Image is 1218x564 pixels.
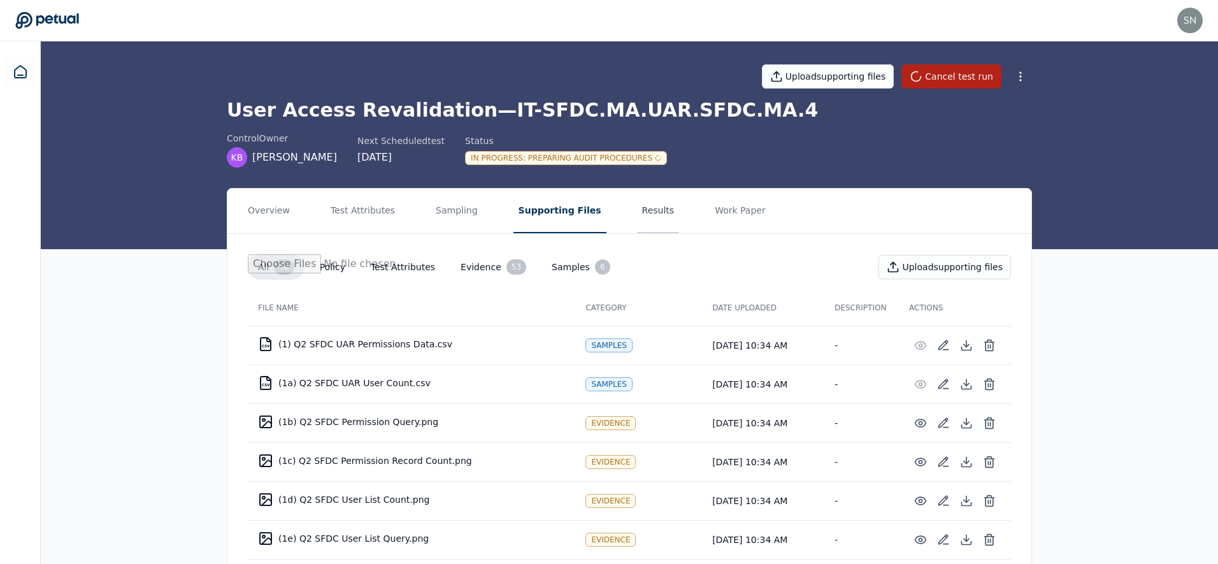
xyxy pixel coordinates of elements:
[585,416,636,430] div: Evidence
[955,412,978,435] button: Download File
[932,334,955,357] button: Add/Edit Description
[955,528,978,551] button: Download File
[262,383,270,387] div: CSV
[909,334,932,357] button: Preview File (hover for quick preview, click for full view)
[361,256,445,278] button: Test Attributes
[909,373,932,396] button: Preview File (hover for quick preview, click for full view)
[978,334,1001,357] button: Delete File
[465,134,667,147] div: Status
[899,290,1011,326] th: Actions
[1177,8,1203,33] img: snir@petual.ai
[1009,65,1032,88] button: More Options
[637,189,680,233] button: Results
[541,254,620,280] button: Samples6
[824,326,899,365] td: -
[585,533,636,547] div: Evidence
[585,377,633,391] div: Samples
[506,259,526,275] div: 53
[595,259,610,275] div: 6
[909,451,932,474] button: Preview File (hover for quick preview, click for full view)
[450,254,536,280] button: Evidence53
[702,442,824,481] td: [DATE] 10:34 AM
[932,373,955,396] button: Add/Edit Description
[310,256,355,278] button: Policy
[227,99,1032,122] h1: User Access Revalidation — IT-SFDC.MA.UAR.SFDC.MA.4
[978,373,1001,396] button: Delete File
[248,329,575,359] td: (1) Q2 SFDC UAR Permissions Data.csv
[262,344,270,348] div: CSV
[274,259,294,275] div: 58
[955,489,978,512] button: Download File
[909,412,932,435] button: Preview File (hover for quick preview, click for full view)
[702,520,824,559] td: [DATE] 10:34 AM
[248,254,304,280] button: All58
[702,403,824,442] td: [DATE] 10:34 AM
[431,189,483,233] button: Sampling
[585,455,636,469] div: Evidence
[824,481,899,520] td: -
[702,365,824,403] td: [DATE] 10:34 AM
[978,528,1001,551] button: Delete File
[955,451,978,474] button: Download File
[248,445,575,476] td: (1c) Q2 SFDC Permission Record Count.png
[978,489,1001,512] button: Delete File
[932,412,955,435] button: Add/Edit Description
[955,334,978,357] button: Download File
[824,365,899,403] td: -
[932,528,955,551] button: Add/Edit Description
[824,290,899,326] th: Description
[227,189,1031,233] nav: Tabs
[978,451,1001,474] button: Delete File
[702,326,824,365] td: [DATE] 10:34 AM
[710,189,771,233] button: Work Paper
[248,484,575,515] td: (1d) Q2 SFDC User List Count.png
[248,290,575,326] th: File Name
[227,132,337,145] div: control Owner
[909,528,932,551] button: Preview File (hover for quick preview, click for full view)
[326,189,400,233] button: Test Attributes
[231,151,243,164] span: KB
[248,523,575,554] td: (1e) Q2 SFDC User List Query.png
[932,451,955,474] button: Add/Edit Description
[248,368,575,398] td: (1a) Q2 SFDC UAR User Count.csv
[978,412,1001,435] button: Delete File
[824,403,899,442] td: -
[878,255,1011,279] button: Uploadsupporting files
[243,189,295,233] button: Overview
[909,489,932,512] button: Preview File (hover for quick preview, click for full view)
[585,494,636,508] div: Evidence
[901,64,1001,89] button: Cancel test run
[955,373,978,396] button: Download File
[5,57,36,87] a: Dashboard
[824,442,899,481] td: -
[702,481,824,520] td: [DATE] 10:34 AM
[932,489,955,512] button: Add/Edit Description
[357,134,445,147] div: Next Scheduled test
[252,150,337,165] span: [PERSON_NAME]
[762,64,894,89] button: Uploadsupporting files
[248,407,575,437] td: (1b) Q2 SFDC Permission Query.png
[357,150,445,165] div: [DATE]
[465,151,667,165] div: In Progress : Preparing Audit Procedures
[513,189,606,233] button: Supporting Files
[15,11,79,29] a: Go to Dashboard
[824,520,899,559] td: -
[575,290,702,326] th: Category
[585,338,633,352] div: Samples
[702,290,824,326] th: Date Uploaded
